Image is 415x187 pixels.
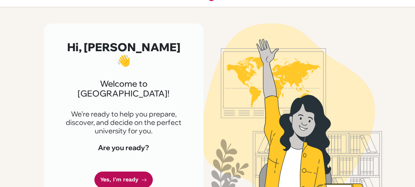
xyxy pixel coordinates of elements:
[61,40,187,67] h2: Hi, [PERSON_NAME] 👋
[61,79,187,99] h3: Welcome to [GEOGRAPHIC_DATA]!
[61,110,187,135] p: We're ready to help you prepare, discover, and decide on the perfect university for you.
[61,143,187,152] h4: Are you ready?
